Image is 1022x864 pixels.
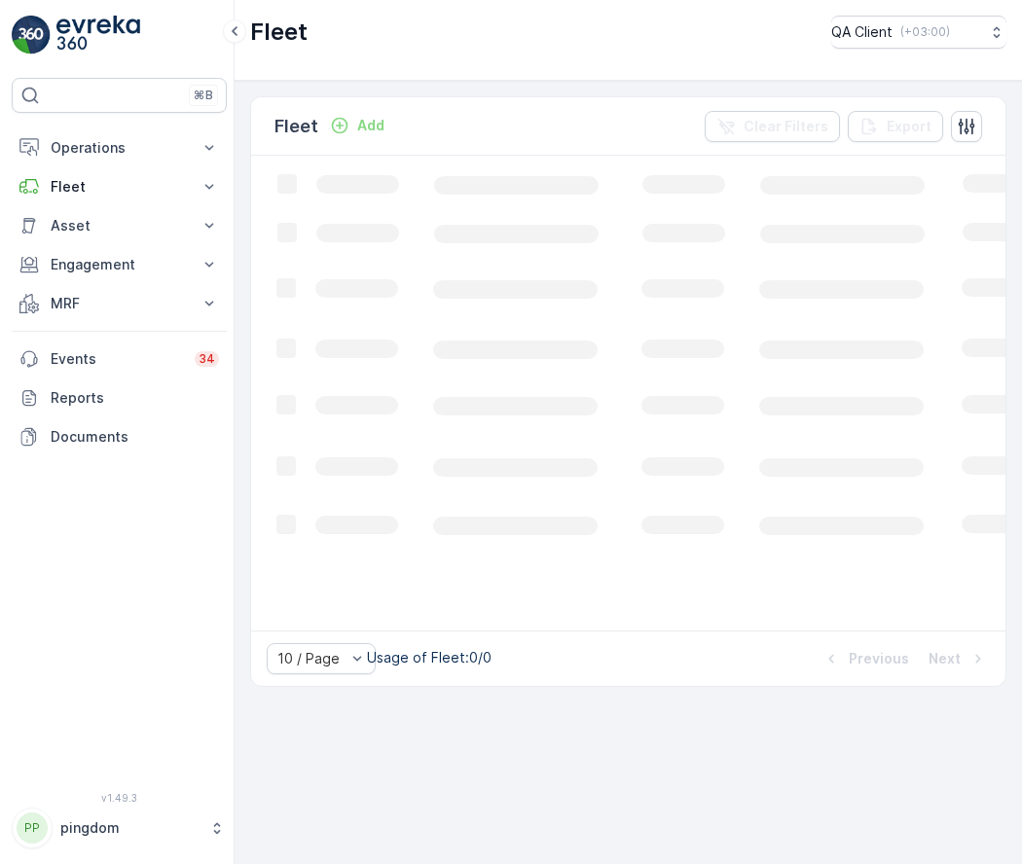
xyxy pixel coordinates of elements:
[367,648,492,667] p: Usage of Fleet : 0/0
[831,22,893,42] p: QA Client
[51,294,188,313] p: MRF
[51,427,219,447] p: Documents
[927,647,990,670] button: Next
[357,116,384,135] p: Add
[12,128,227,167] button: Operations
[51,177,188,197] p: Fleet
[322,114,392,137] button: Add
[12,792,227,804] span: v 1.49.3
[820,647,911,670] button: Previous
[274,113,318,140] p: Fleet
[744,117,828,136] p: Clear Filters
[929,649,961,668] p: Next
[250,17,308,48] p: Fleet
[12,417,227,456] a: Documents
[199,351,215,367] p: 34
[849,649,909,668] p: Previous
[51,138,188,158] p: Operations
[12,245,227,284] button: Engagement
[51,349,183,369] p: Events
[56,16,140,54] img: logo_light-DOdMpM7g.png
[831,16,1006,49] button: QA Client(+03:00)
[705,111,840,142] button: Clear Filters
[17,812,48,844] div: PP
[12,340,227,378] a: Events34
[12,16,51,54] img: logo
[900,24,950,40] p: ( +03:00 )
[60,818,200,838] p: pingdom
[12,284,227,323] button: MRF
[12,206,227,245] button: Asset
[887,117,931,136] p: Export
[12,378,227,417] a: Reports
[51,388,219,408] p: Reports
[12,808,227,848] button: PPpingdom
[194,88,213,103] p: ⌘B
[12,167,227,206] button: Fleet
[51,255,188,274] p: Engagement
[848,111,943,142] button: Export
[51,216,188,235] p: Asset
